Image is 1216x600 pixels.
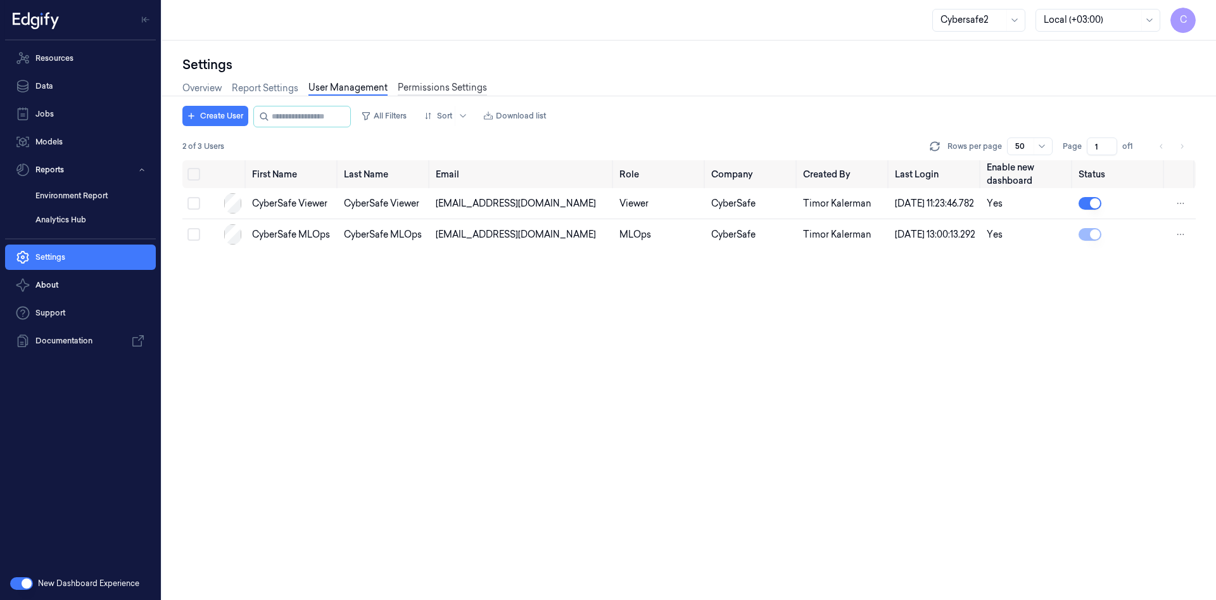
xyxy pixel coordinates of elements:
a: Overview [182,82,222,95]
div: Timor Kalerman [803,197,885,210]
div: CyberSafe MLOps [344,228,426,241]
a: Models [5,129,156,155]
button: Create User [182,106,248,126]
button: Reports [5,157,156,182]
th: Last Login [890,160,982,188]
div: CyberSafe [711,228,793,241]
div: [DATE] 13:00:13.292 [895,228,977,241]
div: Timor Kalerman [803,228,885,241]
p: Rows per page [947,141,1002,152]
a: Data [5,73,156,99]
div: [EMAIL_ADDRESS][DOMAIN_NAME] [436,197,609,210]
a: Documentation [5,328,156,354]
div: Yes [987,228,1068,241]
button: Download list [478,106,551,126]
th: Company [706,160,798,188]
button: Select row [187,228,200,241]
div: CyberSafe Viewer [344,197,426,210]
th: Enable new dashboard [982,160,1073,188]
div: CyberSafe [711,197,793,210]
div: MLOps [619,228,701,241]
a: Support [5,300,156,326]
th: Created By [798,160,890,188]
th: Email [431,160,614,188]
span: 2 of 3 Users [182,141,224,152]
a: User Management [308,81,388,96]
th: Role [614,160,706,188]
span: Page [1063,141,1082,152]
th: Last Name [339,160,431,188]
button: All Filters [356,106,412,126]
a: Report Settings [232,82,298,95]
a: Analytics Hub [25,209,156,231]
button: Toggle Navigation [136,10,156,30]
div: CyberSafe MLOps [252,228,334,241]
div: CyberSafe Viewer [252,197,334,210]
a: Settings [5,245,156,270]
span: of 1 [1122,141,1143,152]
th: Status [1073,160,1165,188]
button: About [5,272,156,298]
a: Resources [5,46,156,71]
button: C [1170,8,1196,33]
div: Viewer [619,197,701,210]
div: Yes [987,197,1068,210]
div: [DATE] 11:23:46.782 [895,197,977,210]
div: [EMAIL_ADDRESS][DOMAIN_NAME] [436,228,609,241]
nav: pagination [1153,137,1191,155]
button: Select all [187,168,200,181]
a: Jobs [5,101,156,127]
div: Settings [182,56,1196,73]
a: Permissions Settings [398,81,487,96]
a: Environment Report [25,185,156,207]
button: Select row [187,197,200,210]
th: First Name [247,160,339,188]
